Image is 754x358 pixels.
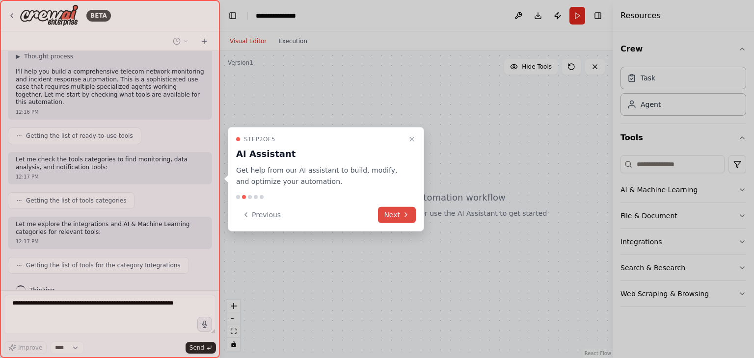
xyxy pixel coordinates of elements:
button: Hide left sidebar [226,9,240,23]
h3: AI Assistant [236,147,404,161]
span: Step 2 of 5 [244,135,275,143]
p: Get help from our AI assistant to build, modify, and optimize your automation. [236,165,404,187]
button: Next [378,206,416,223]
button: Close walkthrough [406,133,418,145]
button: Previous [236,206,287,223]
